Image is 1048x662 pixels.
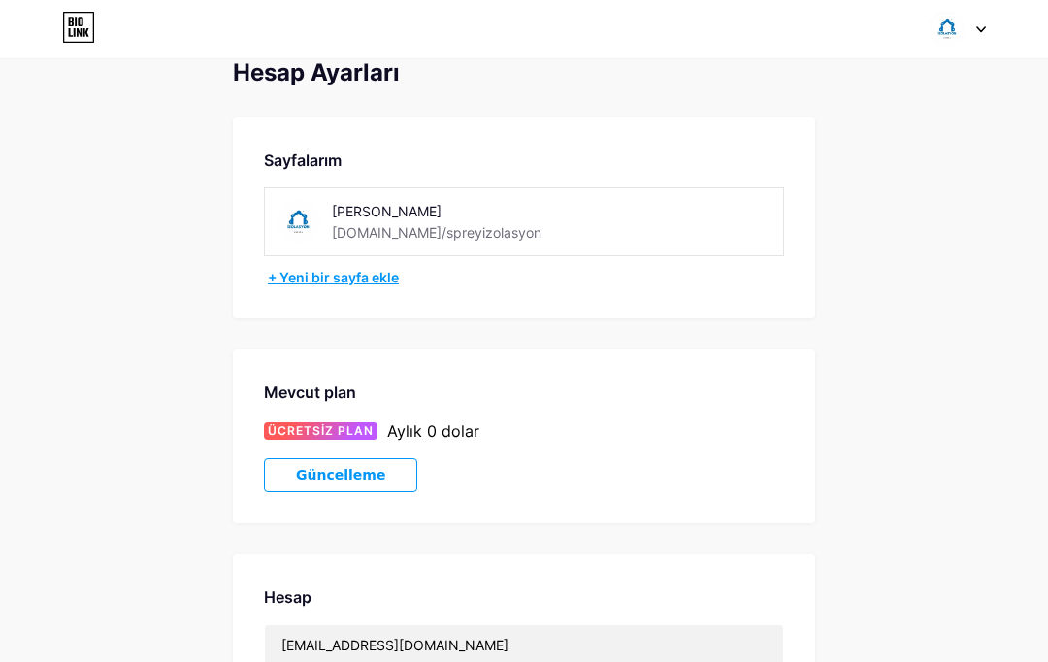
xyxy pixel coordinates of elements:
font: Hesap [264,587,311,607]
font: Mevcut plan [264,382,356,402]
font: Güncelleme [296,467,385,482]
img: spreyizolasyon [277,200,320,244]
font: + Yeni bir sayfa ekle [268,269,399,285]
font: [DOMAIN_NAME]/spreyizolasyon [332,224,541,241]
button: Güncelleme [264,458,417,492]
img: ankaraizolasyon [929,11,966,48]
font: ÜCRETSİZ PLAN [268,423,374,438]
font: [PERSON_NAME] [332,203,442,219]
font: Sayfalarım [264,150,342,170]
font: Hesap Ayarları [233,58,400,86]
font: Aylık 0 dolar [387,421,479,441]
